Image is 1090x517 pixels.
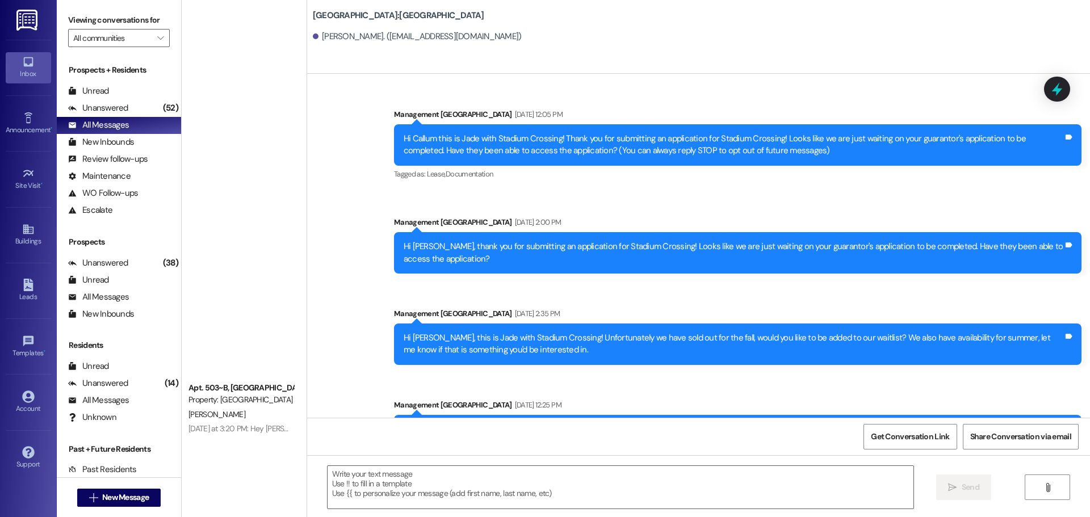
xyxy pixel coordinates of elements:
[512,216,561,228] div: [DATE] 2:00 PM
[68,119,129,131] div: All Messages
[394,399,1081,415] div: Management [GEOGRAPHIC_DATA]
[44,347,45,355] span: •
[77,489,161,507] button: New Message
[404,332,1063,356] div: Hi [PERSON_NAME], this is Jade with Stadium Crossing! Unfortunately we have sold out for the fall...
[157,33,163,43] i: 
[68,308,134,320] div: New Inbounds
[16,10,40,31] img: ResiDesk Logo
[404,241,1063,265] div: Hi [PERSON_NAME], thank you for submitting an application for Stadium Crossing! Looks like we are...
[512,399,561,411] div: [DATE] 12:25 PM
[57,236,181,248] div: Prospects
[68,102,128,114] div: Unanswered
[188,394,294,406] div: Property: [GEOGRAPHIC_DATA]
[68,291,129,303] div: All Messages
[963,424,1079,449] button: Share Conversation via email
[962,481,979,493] span: Send
[68,85,109,97] div: Unread
[68,394,129,406] div: All Messages
[162,375,181,392] div: (14)
[160,99,181,117] div: (52)
[188,409,245,419] span: [PERSON_NAME]
[970,431,1071,443] span: Share Conversation via email
[404,133,1063,157] div: Hi Callum this is Jade with Stadium Crossing! Thank you for submitting an application for Stadium...
[68,360,109,372] div: Unread
[57,64,181,76] div: Prospects + Residents
[6,164,51,195] a: Site Visit •
[871,431,949,443] span: Get Conversation Link
[512,308,560,320] div: [DATE] 2:35 PM
[68,170,131,182] div: Maintenance
[863,424,957,449] button: Get Conversation Link
[6,387,51,418] a: Account
[188,423,660,434] div: [DATE] at 3:20 PM: Hey [PERSON_NAME]! We have your parking sticker in the office. Could you pleas...
[68,204,112,216] div: Escalate
[68,377,128,389] div: Unanswered
[41,180,43,188] span: •
[68,187,138,199] div: WO Follow-ups
[394,108,1081,124] div: Management [GEOGRAPHIC_DATA]
[6,331,51,362] a: Templates •
[6,52,51,83] a: Inbox
[57,339,181,351] div: Residents
[394,308,1081,323] div: Management [GEOGRAPHIC_DATA]
[6,443,51,473] a: Support
[68,136,134,148] div: New Inbounds
[6,275,51,306] a: Leads
[313,10,484,22] b: [GEOGRAPHIC_DATA]: [GEOGRAPHIC_DATA]
[51,124,52,132] span: •
[68,464,137,476] div: Past Residents
[1043,483,1052,492] i: 
[512,108,563,120] div: [DATE] 12:05 PM
[68,153,148,165] div: Review follow-ups
[102,491,149,503] span: New Message
[57,443,181,455] div: Past + Future Residents
[394,216,1081,232] div: Management [GEOGRAPHIC_DATA]
[394,166,1081,182] div: Tagged as:
[446,169,493,179] span: Documentation
[313,31,522,43] div: [PERSON_NAME]. ([EMAIL_ADDRESS][DOMAIN_NAME])
[427,169,446,179] span: Lease ,
[89,493,98,502] i: 
[68,257,128,269] div: Unanswered
[188,382,294,394] div: Apt. 503~B, [GEOGRAPHIC_DATA]
[160,254,181,272] div: (38)
[68,11,170,29] label: Viewing conversations for
[73,29,152,47] input: All communities
[948,483,957,492] i: 
[68,274,109,286] div: Unread
[936,474,991,500] button: Send
[68,411,116,423] div: Unknown
[6,220,51,250] a: Buildings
